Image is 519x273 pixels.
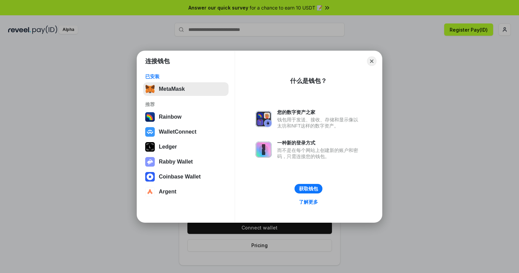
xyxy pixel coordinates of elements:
div: 一种新的登录方式 [277,140,362,146]
button: Argent [143,185,229,199]
div: 而不是在每个网站上创建新的账户和密码，只需连接您的钱包。 [277,147,362,159]
div: 您的数字资产之家 [277,109,362,115]
img: svg+xml,%3Csvg%20xmlns%3D%22http%3A%2F%2Fwww.w3.org%2F2000%2Fsvg%22%20fill%3D%22none%22%20viewBox... [145,157,155,167]
button: Ledger [143,140,229,154]
img: svg+xml,%3Csvg%20xmlns%3D%22http%3A%2F%2Fwww.w3.org%2F2000%2Fsvg%22%20width%3D%2228%22%20height%3... [145,142,155,152]
img: svg+xml,%3Csvg%20xmlns%3D%22http%3A%2F%2Fwww.w3.org%2F2000%2Fsvg%22%20fill%3D%22none%22%20viewBox... [255,141,272,158]
div: Coinbase Wallet [159,174,201,180]
button: Coinbase Wallet [143,170,229,184]
div: Ledger [159,144,177,150]
div: WalletConnect [159,129,197,135]
div: Argent [159,189,177,195]
button: Close [367,56,376,66]
a: 了解更多 [295,198,322,206]
button: MetaMask [143,82,229,96]
h1: 连接钱包 [145,57,170,65]
div: 推荐 [145,101,227,107]
div: 获取钱包 [299,186,318,192]
img: svg+xml,%3Csvg%20width%3D%2228%22%20height%3D%2228%22%20viewBox%3D%220%200%2028%2028%22%20fill%3D... [145,127,155,137]
button: 获取钱包 [295,184,322,193]
img: svg+xml,%3Csvg%20width%3D%22120%22%20height%3D%22120%22%20viewBox%3D%220%200%20120%20120%22%20fil... [145,112,155,122]
img: svg+xml,%3Csvg%20width%3D%2228%22%20height%3D%2228%22%20viewBox%3D%220%200%2028%2028%22%20fill%3D... [145,172,155,182]
img: svg+xml,%3Csvg%20xmlns%3D%22http%3A%2F%2Fwww.w3.org%2F2000%2Fsvg%22%20fill%3D%22none%22%20viewBox... [255,111,272,127]
div: 已安装 [145,73,227,80]
img: svg+xml,%3Csvg%20fill%3D%22none%22%20height%3D%2233%22%20viewBox%3D%220%200%2035%2033%22%20width%... [145,84,155,94]
button: Rabby Wallet [143,155,229,169]
button: Rainbow [143,110,229,124]
img: svg+xml,%3Csvg%20width%3D%2228%22%20height%3D%2228%22%20viewBox%3D%220%200%2028%2028%22%20fill%3D... [145,187,155,197]
div: 钱包用于发送、接收、存储和显示像以太坊和NFT这样的数字资产。 [277,117,362,129]
button: WalletConnect [143,125,229,139]
div: 了解更多 [299,199,318,205]
div: 什么是钱包？ [290,77,327,85]
div: Rainbow [159,114,182,120]
div: MetaMask [159,86,185,92]
div: Rabby Wallet [159,159,193,165]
